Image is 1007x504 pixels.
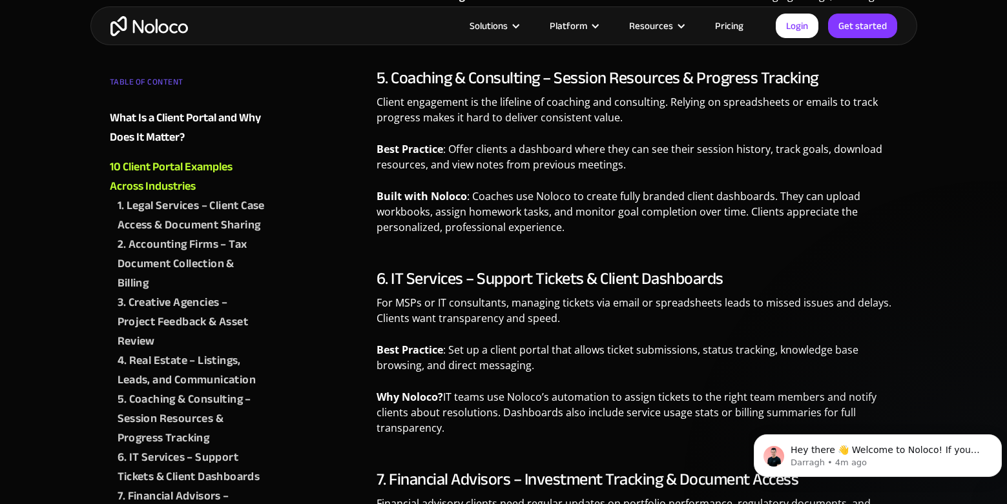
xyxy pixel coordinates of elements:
a: 2. Accounting Firms – Tax Document Collection & Billing [118,235,266,293]
h3: 6. IT Services – Support Tickets & Client Dashboards [377,269,898,288]
p: Client engagement is the lifeline of coaching and consulting. Relying on spreadsheets or emails t... [377,94,898,135]
a: Login [776,14,818,38]
a: 3. Creative Agencies – Project Feedback & Asset Review [118,293,266,351]
h3: 7. Financial Advisors – Investment Tracking & Document Access [377,470,898,489]
a: 1. Legal Services – Client Case Access & Document Sharing [118,196,266,235]
p: For MSPs or IT consultants, managing tickets via email or spreadsheets leads to missed issues and... [377,295,898,336]
a: What Is a Client Portal and Why Does It Matter? [110,108,266,147]
a: 4. Real Estate – Listings, Leads, and Communication [118,351,266,390]
a: Pricing [699,17,760,34]
strong: Best Practice [377,142,443,156]
div: Solutions [470,17,508,34]
a: home [110,16,188,36]
div: Platform [534,17,613,34]
iframe: Intercom notifications message [749,407,1007,498]
div: Platform [550,17,587,34]
a: Get started [828,14,897,38]
strong: Why Noloco? [377,390,443,404]
p: : Coaches use Noloco to create fully branded client dashboards. They can upload workbooks, assign... [377,188,898,245]
strong: Built with Noloco [377,189,467,203]
p: IT teams use Noloco’s automation to assign tickets to the right team members and notify clients a... [377,389,898,445]
a: 5. Coaching & Consulting – Session Resources & Progress Tracking [118,390,266,448]
p: : Offer clients a dashboard where they can see their session history, track goals, download resou... [377,141,898,182]
div: TABLE OF CONTENT [110,72,266,98]
strong: Best Practice [377,343,443,357]
a: 6. IT Services – Support Tickets & Client Dashboards [118,448,266,487]
div: Resources [613,17,699,34]
div: Solutions [453,17,534,34]
a: 10 Client Portal Examples Across Industries [110,157,266,196]
h3: 5. Coaching & Consulting – Session Resources & Progress Tracking [377,68,898,88]
div: Resources [629,17,673,34]
p: : Set up a client portal that allows ticket submissions, status tracking, knowledge base browsing... [377,342,898,383]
